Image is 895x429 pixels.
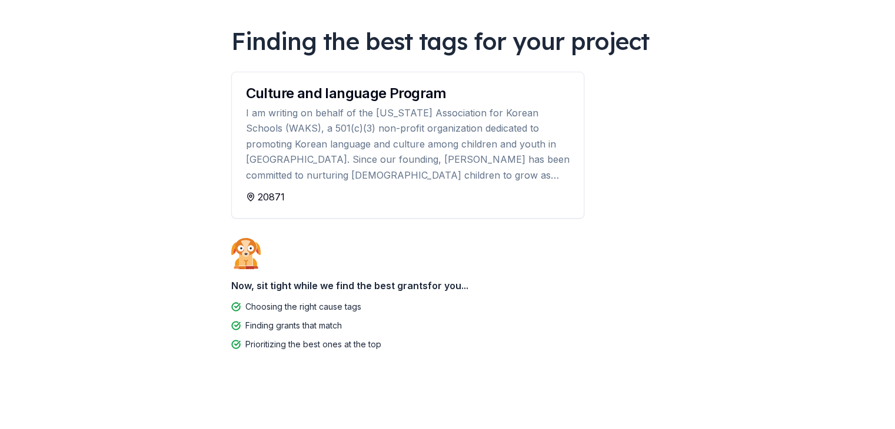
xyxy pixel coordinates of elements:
[231,274,664,297] div: Now, sit tight while we find the best grants for you...
[231,25,664,58] div: Finding the best tags for your project
[245,300,361,314] div: Choosing the right cause tags
[231,237,261,269] img: Dog waiting patiently
[246,105,570,183] div: I am writing on behalf of the [US_STATE] Association for Korean Schools (WAKS), a 501(c)(3) non-p...
[246,190,570,204] div: 20871
[246,86,570,100] div: Culture and language Program
[245,319,342,333] div: Finding grants that match
[245,337,381,351] div: Prioritizing the best ones at the top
